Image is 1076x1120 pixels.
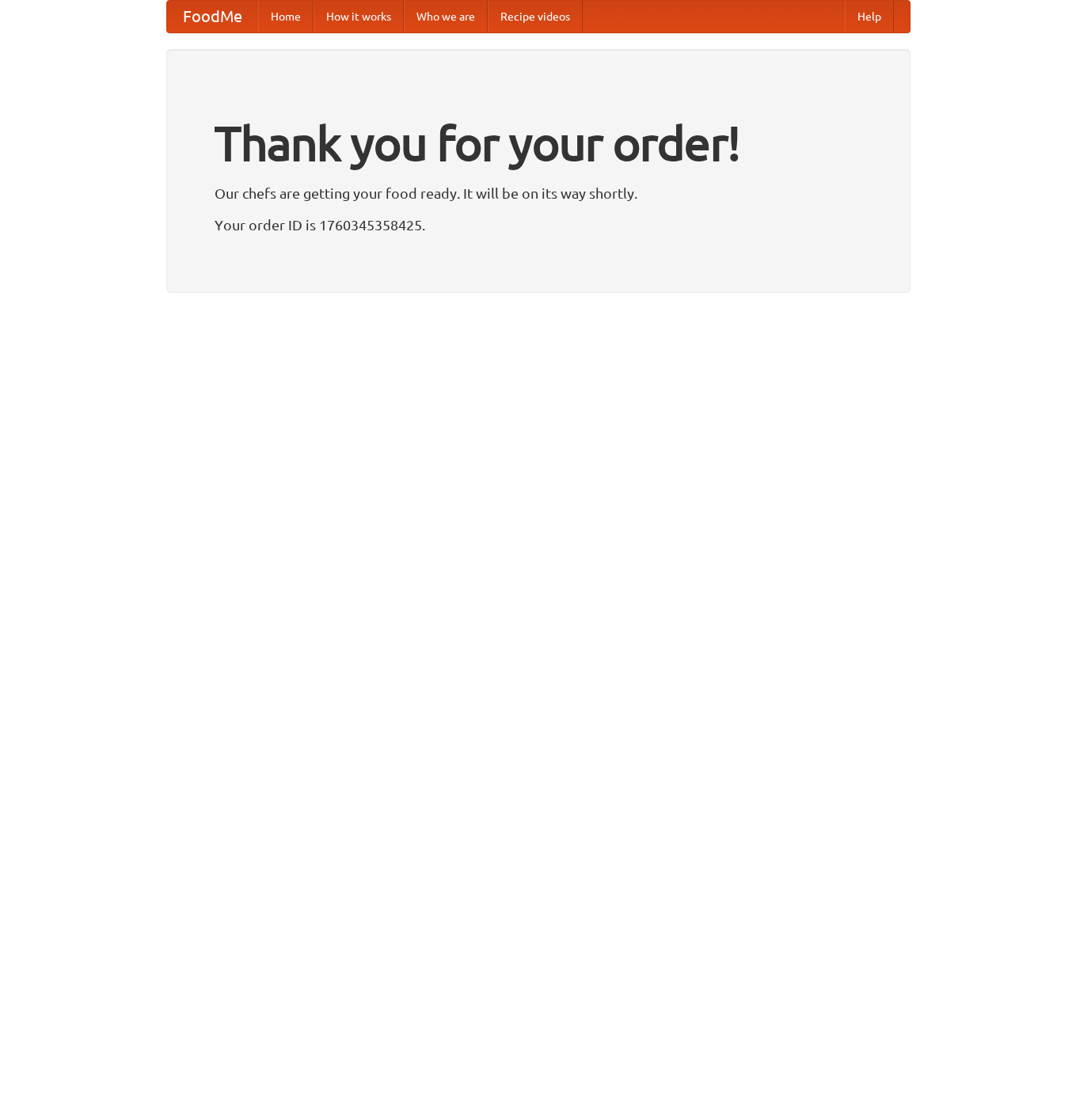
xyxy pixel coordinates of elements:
a: How it works [314,1,404,32]
h1: Thank you for your order! [215,105,862,181]
p: Your order ID is 1760345358425. [215,213,862,237]
a: Help [845,1,894,32]
a: Who we are [404,1,488,32]
a: FoodMe [167,1,258,32]
a: Home [258,1,314,32]
p: Our chefs are getting your food ready. It will be on its way shortly. [215,181,862,205]
a: Recipe videos [488,1,583,32]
